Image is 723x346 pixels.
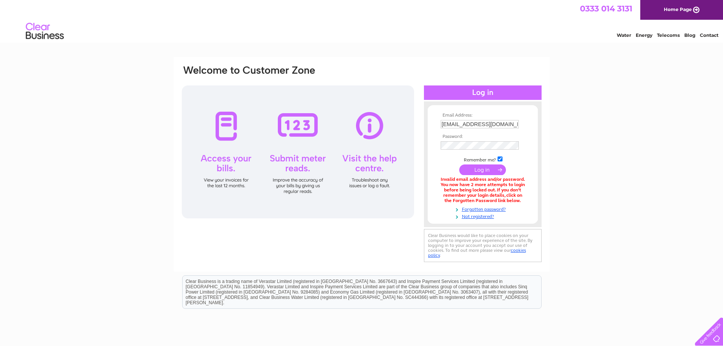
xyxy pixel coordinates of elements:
[441,212,527,220] a: Not registered?
[459,164,506,175] input: Submit
[684,32,695,38] a: Blog
[441,205,527,212] a: Forgotten password?
[424,229,542,262] div: Clear Business would like to place cookies on your computer to improve your experience of the sit...
[657,32,680,38] a: Telecoms
[580,4,632,13] a: 0333 014 3131
[617,32,631,38] a: Water
[700,32,718,38] a: Contact
[428,248,526,258] a: cookies policy
[183,4,541,37] div: Clear Business is a trading name of Verastar Limited (registered in [GEOGRAPHIC_DATA] No. 3667643...
[636,32,652,38] a: Energy
[439,155,527,163] td: Remember me?
[441,177,525,203] div: Invalid email address and/or password. You now have 2 more attempts to login before being locked ...
[439,134,527,139] th: Password:
[25,20,64,43] img: logo.png
[439,113,527,118] th: Email Address:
